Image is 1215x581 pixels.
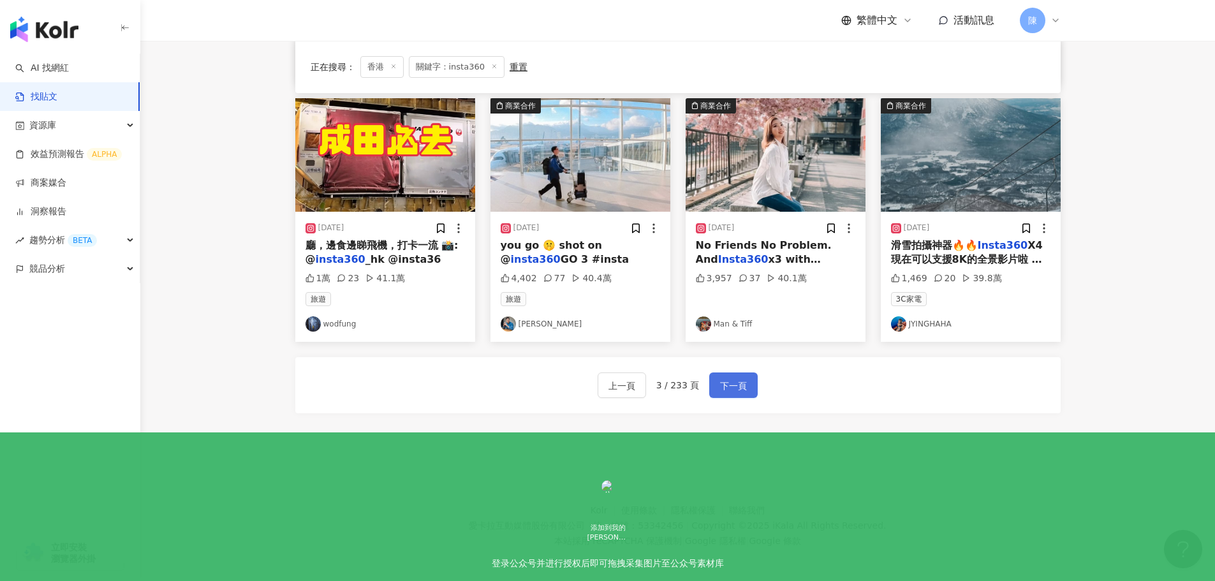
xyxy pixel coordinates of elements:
span: 正在搜尋 ： [311,62,355,72]
img: post-image [295,98,475,212]
div: 商業合作 [895,99,926,112]
span: 滑雪拍攝神器🔥🔥 [891,239,978,251]
span: x3 with invisible selfie stick is my always travel buddy 🫶🏻🫶🏻 @ [696,253,843,308]
span: 活動訊息 [954,14,994,26]
div: 39.8萬 [962,272,1001,285]
span: 資源庫 [29,111,56,140]
div: 1萬 [306,272,331,285]
mark: Insta360 [718,253,769,265]
div: [DATE] [513,223,540,233]
span: 競品分析 [29,254,65,283]
div: 37 [739,272,761,285]
mark: insta360 [511,253,561,265]
div: [DATE] [318,223,344,233]
span: 陳 [1028,13,1037,27]
span: 廳，邊食邊睇飛機，打卡一流 📸: @ [306,239,459,265]
span: X4現在可以支援8K的全景影片啦 我喜歡把 # [891,239,1043,280]
span: 趨勢分析 [29,226,97,254]
div: 20 [934,272,956,285]
a: 找貼文 [15,91,57,103]
div: 4,402 [501,272,537,285]
span: rise [15,236,24,245]
div: 23 [337,272,359,285]
a: 效益預測報告ALPHA [15,148,122,161]
img: post-image [881,98,1061,212]
a: KOL AvatarMan & Tiff [696,316,855,332]
img: logo [10,17,78,42]
mark: insta360 [316,253,365,265]
div: 商業合作 [700,99,731,112]
span: 繁體中文 [857,13,897,27]
img: KOL Avatar [696,316,711,332]
div: post-image商業合作 [490,98,670,212]
button: 上一頁 [598,372,646,398]
button: 下一頁 [709,372,758,398]
span: GO 3 #insta [561,253,629,265]
span: 3 / 233 頁 [656,380,700,390]
span: 旅遊 [501,292,526,306]
a: KOL Avatar[PERSON_NAME] [501,316,660,332]
span: 旅遊 [306,292,331,306]
div: 3,957 [696,272,732,285]
div: BETA [68,234,97,247]
div: 重置 [510,62,527,72]
div: 77 [543,272,566,285]
div: 40.4萬 [571,272,611,285]
div: [DATE] [709,223,735,233]
span: 上一頁 [608,378,635,393]
div: 41.1萬 [365,272,405,285]
mark: Insta360 [978,239,1028,251]
span: _hk @insta36 [365,253,441,265]
span: 關鍵字：insta360 [409,56,505,78]
div: post-image商業合作 [881,98,1061,212]
div: [DATE] [904,223,930,233]
a: 洞察報告 [15,205,66,218]
img: post-image [490,98,670,212]
div: 1,469 [891,272,927,285]
a: KOL AvatarJYINGHAHA [891,316,1050,332]
img: KOL Avatar [306,316,321,332]
div: post-image商業合作 [686,98,865,212]
a: KOL Avatarwodfung [306,316,465,332]
a: 商案媒合 [15,177,66,189]
span: No Friends No Problem. And [696,239,832,265]
span: 下一頁 [720,378,747,393]
span: 香港 [360,56,404,78]
img: KOL Avatar [501,316,516,332]
img: KOL Avatar [891,316,906,332]
span: you go 🤫 shot on @ [501,239,602,265]
div: 40.1萬 [767,272,806,285]
div: 商業合作 [505,99,536,112]
img: post-image [686,98,865,212]
span: 3C家電 [891,292,927,306]
a: searchAI 找網紅 [15,62,69,75]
